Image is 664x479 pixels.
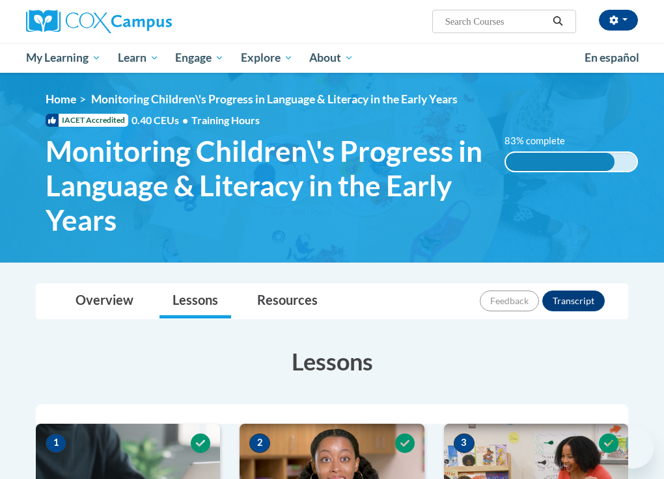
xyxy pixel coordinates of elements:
button: Search [548,14,568,29]
span: En español [585,51,639,64]
div: 83% complete [506,153,615,171]
a: Overview [62,284,146,318]
a: About [301,43,363,73]
span: 0.40 CEUs [131,113,191,127]
a: Learn [109,43,167,73]
img: Cox Campus [26,10,172,33]
span: Engage [175,50,224,66]
a: Engage [167,43,232,73]
a: Resources [244,284,331,318]
span: • [182,114,188,126]
span: 1 [46,434,66,453]
a: En español [576,44,648,71]
button: Transcript [542,291,605,311]
input: Search Courses [444,14,548,29]
a: Cox Campus [26,10,217,33]
a: Lessons [159,284,231,318]
span: Monitoring Children\'s Progress in Language & Literacy in the Early Years [46,134,485,237]
iframe: Button to launch messaging window [612,427,654,469]
span: Explore [241,50,293,66]
a: Explore [232,43,301,73]
span: About [309,50,353,66]
span: 2 [249,434,270,453]
span: Monitoring Children\'s Progress in Language & Literacy in the Early Years [91,92,458,106]
h3: Lessons [36,345,628,378]
a: Home [46,92,76,106]
button: Feedback [480,291,539,311]
span: My Learning [26,50,101,66]
div: Main menu [16,43,648,73]
a: My Learning [18,43,109,73]
span: Training Hours [191,114,260,126]
button: Account Settings [599,10,638,31]
label: 83% complete [505,134,579,148]
span: 3 [454,434,475,453]
span: IACET Accredited [46,114,128,127]
span: Learn [118,50,159,66]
